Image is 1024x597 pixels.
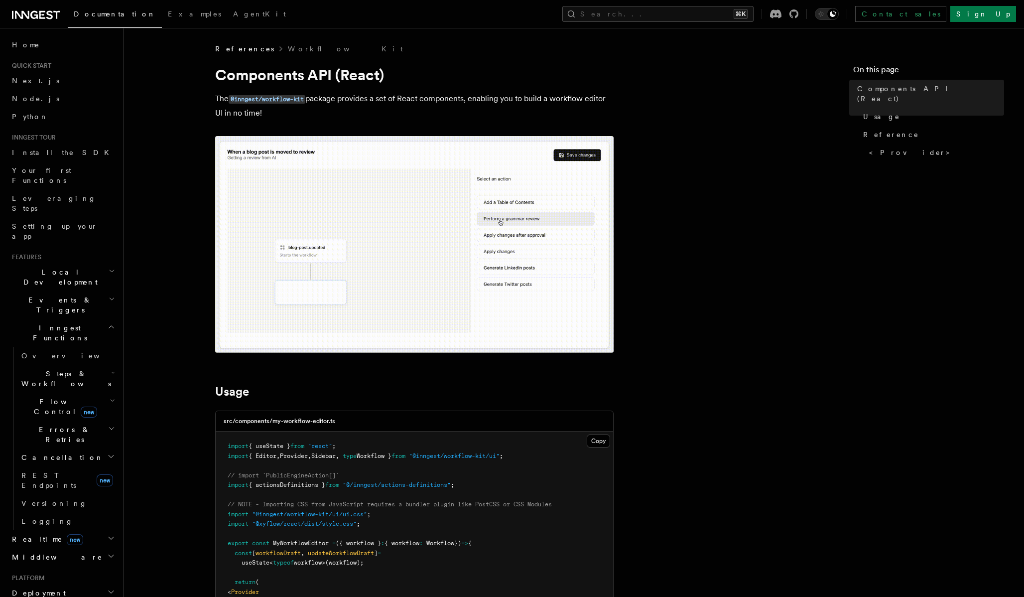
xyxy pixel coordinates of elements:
[21,499,87,507] span: Versioning
[357,520,360,527] span: ;
[17,452,104,462] span: Cancellation
[252,540,269,547] span: const
[311,452,336,459] span: Sidebar
[8,291,117,319] button: Events & Triggers
[290,443,304,449] span: from
[857,84,1004,104] span: Components API (React)
[950,6,1016,22] a: Sign Up
[426,540,454,547] span: Workflow
[228,589,231,596] span: <
[249,452,276,459] span: { Editor
[294,559,364,566] span: workflow>(workflow);
[17,448,117,466] button: Cancellation
[332,540,336,547] span: =
[451,481,454,488] span: ;
[17,393,117,421] button: Flow Controlnew
[228,540,249,547] span: export
[587,435,610,448] button: Copy
[734,9,748,19] kbd: ⌘K
[228,452,249,459] span: import
[12,149,115,156] span: Install the SDK
[8,323,108,343] span: Inngest Functions
[215,44,274,54] span: References
[17,369,111,389] span: Steps & Workflows
[562,6,754,22] button: Search...⌘K
[228,481,249,488] span: import
[229,95,305,104] code: @inngest/workflow-kit
[231,589,259,596] span: Provider
[500,452,503,459] span: ;
[17,494,117,512] a: Versioning
[853,64,1004,80] h4: On this page
[21,517,73,525] span: Logging
[17,466,117,494] a: REST Endpointsnew
[12,95,59,103] span: Node.js
[249,443,290,449] span: { useState }
[8,217,117,245] a: Setting up your app
[8,36,117,54] a: Home
[81,407,97,418] span: new
[859,108,1004,126] a: Usage
[325,481,339,488] span: from
[97,474,113,486] span: new
[215,92,614,120] p: The package provides a set of React components, enabling you to build a workflow editor UI in no ...
[228,520,249,527] span: import
[273,540,329,547] span: MyWorkflowEditor
[228,501,552,508] span: // NOTE - Importing CSS from JavaScript requires a bundler plugin like PostCSS or CSS Modules
[228,443,249,449] span: import
[288,44,403,54] a: Workflow Kit
[468,540,472,547] span: {
[815,8,839,20] button: Toggle dark mode
[461,540,468,547] span: =>
[249,481,325,488] span: { actionsDefinitions }
[273,559,294,566] span: typeof
[869,148,957,157] span: <Provider>
[12,77,59,85] span: Next.js
[336,452,339,459] span: ,
[8,263,117,291] button: Local Development
[336,540,381,547] span: ({ workflow }
[68,3,162,28] a: Documentation
[228,472,339,479] span: // import `PublicEngineAction[]`
[17,347,117,365] a: Overview
[17,365,117,393] button: Steps & Workflows
[374,550,378,557] span: ]
[8,189,117,217] a: Leveraging Steps
[865,144,1004,161] a: <Provider>
[276,452,280,459] span: ,
[8,144,117,161] a: Install the SDK
[357,452,391,459] span: Workflow }
[280,452,308,459] span: Provider
[12,166,71,184] span: Your first Functions
[855,6,946,22] a: Contact sales
[215,136,614,353] img: workflow-kit-announcement-video-loop.gif
[301,550,304,557] span: ,
[8,253,41,261] span: Features
[454,540,461,547] span: })
[308,550,374,557] span: updateWorkflowDraft
[17,397,110,417] span: Flow Control
[863,112,900,122] span: Usage
[233,10,286,18] span: AgentKit
[8,548,117,566] button: Middleware
[74,10,156,18] span: Documentation
[252,511,367,518] span: "@inngest/workflow-kit/ui/ui.css"
[381,540,384,547] span: :
[332,443,336,449] span: ;
[12,222,98,240] span: Setting up your app
[419,540,423,547] span: :
[343,481,451,488] span: "@/inngest/actions-definitions"
[343,452,357,459] span: type
[17,421,117,448] button: Errors & Retries
[67,534,83,545] span: new
[12,40,40,50] span: Home
[235,579,256,586] span: return
[227,3,292,27] a: AgentKit
[256,550,301,557] span: workflowDraft
[384,540,419,547] span: { workflow
[308,443,332,449] span: "react"
[17,425,108,445] span: Errors & Retries
[409,452,500,459] span: "@inngest/workflow-kit/ui"
[8,62,51,70] span: Quick start
[8,72,117,90] a: Next.js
